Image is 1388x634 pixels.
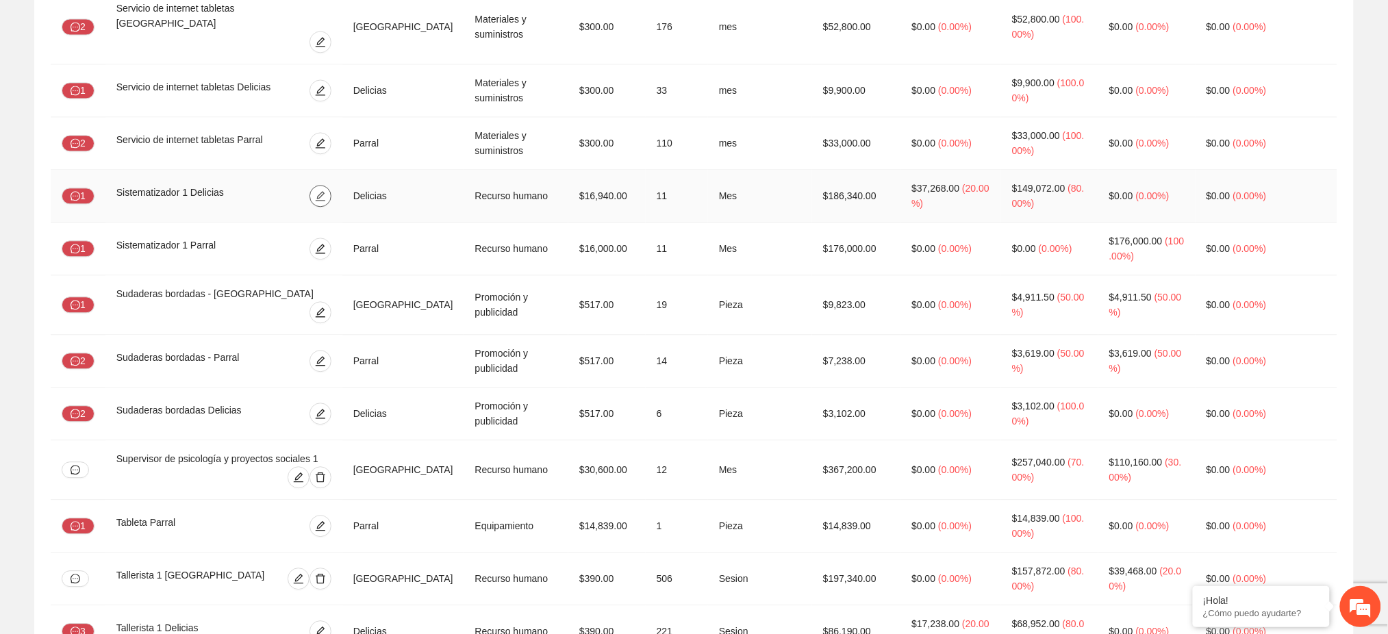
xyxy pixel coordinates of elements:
button: edit [310,403,331,424]
span: $0.00 [1207,243,1231,254]
span: $3,619.00 [1109,348,1152,359]
span: $4,911.50 [1109,292,1152,303]
p: ¿Cómo puedo ayudarte? [1203,608,1320,618]
span: ( 0.00% ) [938,138,972,149]
span: $0.00 [911,85,935,96]
span: message [71,409,80,420]
span: ( 0.00% ) [1136,138,1170,149]
span: $149,072.00 [1012,183,1065,194]
td: $517.00 [568,388,646,440]
span: edit [288,472,309,483]
span: edit [310,138,331,149]
div: Sistematizador 1 Parral [116,238,263,259]
span: $0.00 [1207,520,1231,531]
span: $9,900.00 [1012,77,1055,88]
div: Tallerista 1 [GEOGRAPHIC_DATA] [116,568,276,589]
button: edit [310,31,331,53]
td: 12 [646,440,708,500]
td: Mes [708,440,812,500]
td: $16,940.00 [568,170,646,223]
td: Equipamiento [464,500,568,553]
td: $9,900.00 [812,64,900,117]
span: ( 50.00% ) [1012,292,1085,318]
span: $0.00 [911,464,935,475]
td: 6 [646,388,708,440]
span: $257,040.00 [1012,457,1065,468]
div: Supervisor de psicología y proyectos sociales 1 [116,451,331,466]
span: message [71,300,80,311]
span: $0.00 [911,520,935,531]
button: message [62,461,89,478]
button: message1 [62,296,94,313]
span: edit [310,36,331,47]
td: $197,340.00 [812,553,900,605]
td: 1 [646,500,708,553]
div: Sudaderas bordadas - Parral [116,350,275,372]
td: Mes [708,223,812,275]
span: ( 0.00% ) [938,464,972,475]
td: $176,000.00 [812,223,900,275]
td: $14,839.00 [812,500,900,553]
td: Parral [342,117,464,170]
td: $3,102.00 [812,388,900,440]
td: $7,238.00 [812,335,900,388]
button: edit [310,79,331,101]
td: Parral [342,223,464,275]
span: ( 100.00% ) [1012,401,1085,427]
td: Materiales y suministros [464,117,568,170]
span: edit [310,408,331,419]
span: message [71,465,80,474]
span: ( 0.00% ) [1233,464,1267,475]
span: ( 0.00% ) [938,85,972,96]
span: $0.00 [911,355,935,366]
span: $0.00 [1109,138,1133,149]
span: ( 0.00% ) [1136,408,1170,419]
div: Sudaderas bordadas - [GEOGRAPHIC_DATA] [116,286,331,301]
td: Mes [708,170,812,223]
span: message [71,191,80,202]
td: $517.00 [568,335,646,388]
span: $0.00 [1207,138,1231,149]
span: $0.00 [1109,520,1133,531]
button: edit [288,466,310,488]
td: $367,200.00 [812,440,900,500]
span: ( 0.00% ) [1136,21,1170,32]
button: message2 [62,405,94,422]
span: message [71,22,80,33]
span: $3,619.00 [1012,348,1055,359]
span: $0.00 [1207,85,1231,96]
td: 33 [646,64,708,117]
td: Recurso humano [464,170,568,223]
td: $16,000.00 [568,223,646,275]
td: mes [708,64,812,117]
span: $0.00 [911,138,935,149]
span: message [71,86,80,97]
span: $176,000.00 [1109,236,1163,246]
span: ( 0.00% ) [1233,190,1267,201]
td: $14,839.00 [568,500,646,553]
button: delete [310,568,331,589]
span: message [71,574,80,583]
button: message1 [62,82,94,99]
span: $0.00 [1207,299,1231,310]
div: Sistematizador 1 Delicias [116,185,267,207]
span: ( 50.00% ) [1109,348,1182,374]
span: $4,911.50 [1012,292,1055,303]
span: $68,952.00 [1012,618,1060,629]
span: ( 0.00% ) [1039,243,1072,254]
span: $0.00 [1109,408,1133,419]
button: message2 [62,135,94,151]
span: ( 50.00% ) [1109,292,1182,318]
td: $390.00 [568,553,646,605]
div: Servicio de internet tabletas Parral [116,132,286,154]
td: Delicias [342,170,464,223]
td: $186,340.00 [812,170,900,223]
span: message [71,356,80,367]
span: $37,268.00 [911,183,959,194]
span: ( 0.00% ) [1136,520,1170,531]
button: edit [288,568,310,589]
div: Tableta Parral [116,515,242,537]
button: message1 [62,518,94,534]
span: $33,000.00 [1012,130,1060,141]
span: ( 0.00% ) [1136,190,1170,201]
